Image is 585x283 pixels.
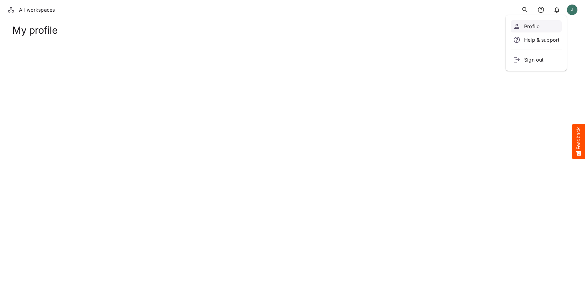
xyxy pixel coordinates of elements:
[524,36,559,43] p: Help & support
[511,20,562,32] a: Profile
[524,56,559,63] p: Sign out
[572,124,585,159] button: Feedback
[524,23,559,30] p: Profile
[511,34,562,46] a: Help & support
